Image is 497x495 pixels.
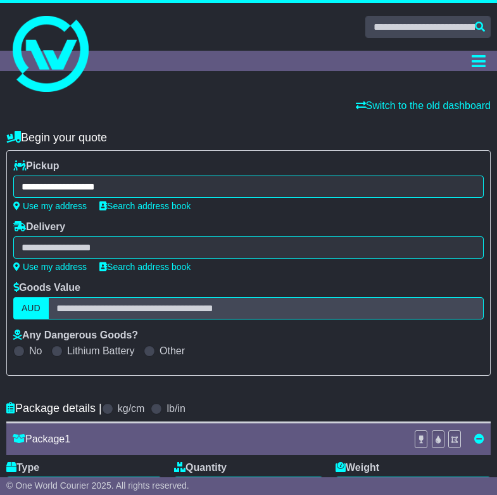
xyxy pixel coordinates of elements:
a: Use my address [13,262,87,272]
button: Toggle navigation [466,51,491,71]
label: AUD [13,297,49,319]
label: Pickup [13,160,59,172]
a: Switch to the old dashboard [356,100,491,111]
label: kg/cm [118,402,145,415]
label: Other [160,345,185,357]
a: Remove this item [474,434,484,444]
h4: Package details | [6,402,102,415]
label: No [29,345,42,357]
label: Lithium Battery [67,345,135,357]
label: lb/in [167,402,185,415]
a: Search address book [99,201,191,211]
a: Use my address [13,201,87,211]
label: Quantity [174,461,227,473]
span: 1 [65,434,70,444]
span: © One World Courier 2025. All rights reserved. [6,480,189,491]
a: Search address book [99,262,191,272]
label: Weight [336,461,379,473]
h4: Begin your quote [6,131,491,145]
label: Goods Value [13,281,80,293]
label: Delivery [13,221,65,233]
label: Any Dangerous Goods? [13,329,138,341]
label: Type [6,461,39,473]
div: Package [6,433,408,445]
